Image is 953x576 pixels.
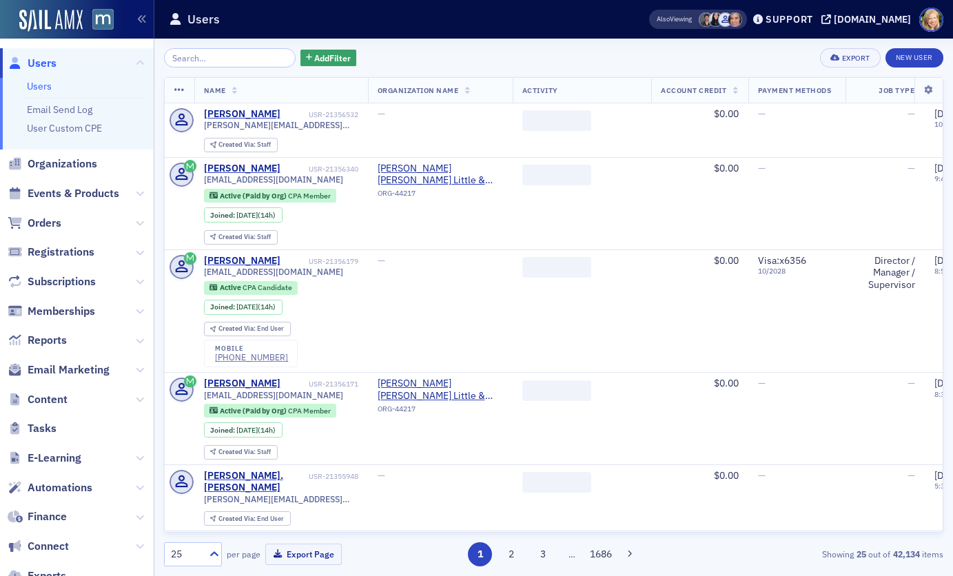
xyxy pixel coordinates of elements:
span: Organizations [28,156,97,172]
span: Job Type [879,85,914,95]
a: [PERSON_NAME] [204,255,280,267]
span: … [562,548,582,560]
span: [EMAIL_ADDRESS][DOMAIN_NAME] [204,390,343,400]
div: Also [657,14,670,23]
a: Organizations [8,156,97,172]
strong: 42,134 [890,548,922,560]
div: End User [218,325,284,333]
div: ORG-44217 [378,189,503,203]
span: Content [28,392,68,407]
a: User Custom CPE [27,122,102,134]
a: Active (Paid by Org) CPA Member [209,407,330,415]
span: Subscriptions [28,274,96,289]
div: USR-21356532 [283,110,358,119]
span: Visa : x6356 [758,254,806,267]
span: Viewing [657,14,692,24]
span: — [908,469,915,482]
img: SailAMX [19,10,83,32]
span: Active (Paid by Org) [220,191,288,200]
div: Joined: 2025-10-08 00:00:00 [204,422,283,438]
div: Joined: 2025-10-08 00:00:00 [204,207,283,223]
a: Users [27,80,52,92]
a: Email Marketing [8,362,110,378]
span: $0.00 [714,377,739,389]
div: [PHONE_NUMBER] [215,352,288,362]
div: mobile [215,344,288,353]
div: ORG-44217 [378,404,503,418]
a: Users [8,56,57,71]
span: Payment Methods [758,85,832,95]
span: Created Via : [218,324,257,333]
span: Joined : [210,426,236,435]
div: Active (Paid by Org): Active (Paid by Org): CPA Member [204,404,337,418]
span: Joined : [210,211,236,220]
h1: Users [187,11,220,28]
div: Joined: 2025-10-08 00:00:00 [204,300,283,315]
a: Memberships [8,304,95,319]
span: ‌ [522,257,591,278]
div: Active (Paid by Org): Active (Paid by Org): CPA Member [204,189,337,203]
span: Memberships [28,304,95,319]
span: Tyra Washington [708,12,723,27]
button: Export Page [265,544,342,565]
div: Created Via: End User [204,511,291,526]
span: Events & Products [28,186,119,201]
a: [PERSON_NAME] [204,378,280,390]
span: Katie Foo [728,12,742,27]
span: — [378,469,385,482]
span: Active (Paid by Org) [220,406,288,415]
div: USR-21356179 [283,257,358,266]
span: [EMAIL_ADDRESS][DOMAIN_NAME] [204,174,343,185]
input: Search… [164,48,296,68]
span: Registrations [28,245,94,260]
a: [PERSON_NAME] [204,163,280,175]
span: [PERSON_NAME][EMAIL_ADDRESS][PERSON_NAME][DOMAIN_NAME] [204,494,358,504]
a: [PERSON_NAME] [204,108,280,121]
span: [DATE] [236,302,258,311]
span: ‌ [522,165,591,185]
span: — [758,162,766,174]
span: Add Filter [314,52,351,64]
a: E-Learning [8,451,81,466]
span: Organization Name [378,85,459,95]
div: Staff [218,141,271,149]
span: $0.00 [714,107,739,120]
div: USR-21356340 [283,165,358,174]
span: [EMAIL_ADDRESS][DOMAIN_NAME] [204,267,343,277]
span: — [908,107,915,120]
div: Created Via: Staff [204,138,278,152]
a: Content [8,392,68,407]
a: Connect [8,539,69,554]
a: Subscriptions [8,274,96,289]
button: 2 [500,542,524,566]
span: Tasks [28,421,57,436]
span: — [758,469,766,482]
a: Registrations [8,245,94,260]
a: [PERSON_NAME].[PERSON_NAME] [204,470,307,494]
div: Active: Active: CPA Candidate [204,281,298,295]
div: Created Via: Staff [204,445,278,460]
button: 3 [531,542,555,566]
div: Created Via: Staff [204,230,278,245]
strong: 25 [854,548,868,560]
div: USR-21356171 [283,380,358,389]
span: Reports [28,333,67,348]
a: [PERSON_NAME] [PERSON_NAME] Little & [PERSON_NAME] ([PERSON_NAME][GEOGRAPHIC_DATA], [GEOGRAPHIC_D... [378,163,503,187]
span: Orders [28,216,61,231]
a: Active CPA Candidate [209,283,291,292]
span: Users [28,56,57,71]
button: 1 [468,542,492,566]
span: — [758,107,766,120]
span: Mary Beth Halpern [699,12,713,27]
button: Export [820,48,880,68]
div: 25 [171,547,201,562]
span: Activity [522,85,558,95]
span: Active [220,282,243,292]
span: [DATE] [236,425,258,435]
a: Orders [8,216,61,231]
a: Reports [8,333,67,348]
